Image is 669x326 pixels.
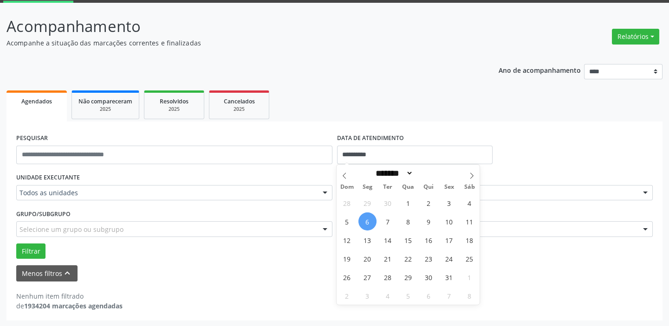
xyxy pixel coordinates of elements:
[440,212,458,230] span: Outubro 10, 2025
[459,184,480,190] span: Sáb
[440,268,458,286] span: Outubro 31, 2025
[461,194,479,212] span: Outubro 4, 2025
[358,194,377,212] span: Setembro 29, 2025
[340,188,634,198] span: Todos os profissionais
[399,231,417,249] span: Outubro 15, 2025
[461,287,479,305] span: Novembro 8, 2025
[358,249,377,268] span: Outubro 20, 2025
[398,184,418,190] span: Qua
[6,38,466,48] p: Acompanhe a situação das marcações correntes e finalizadas
[151,106,197,113] div: 2025
[21,97,52,105] span: Agendados
[440,287,458,305] span: Novembro 7, 2025
[439,184,459,190] span: Sex
[461,212,479,230] span: Outubro 11, 2025
[358,231,377,249] span: Outubro 13, 2025
[19,224,123,234] span: Selecione um grupo ou subgrupo
[612,29,659,45] button: Relatórios
[399,212,417,230] span: Outubro 8, 2025
[16,171,80,185] label: UNIDADE EXECUTANTE
[16,207,71,221] label: Grupo/Subgrupo
[338,231,356,249] span: Outubro 12, 2025
[337,131,404,146] label: DATA DE ATENDIMENTO
[16,301,123,311] div: de
[379,249,397,268] span: Outubro 21, 2025
[379,287,397,305] span: Novembro 4, 2025
[62,268,72,278] i: keyboard_arrow_up
[420,231,438,249] span: Outubro 16, 2025
[379,268,397,286] span: Outubro 28, 2025
[420,268,438,286] span: Outubro 30, 2025
[420,249,438,268] span: Outubro 23, 2025
[461,268,479,286] span: Novembro 1, 2025
[379,231,397,249] span: Outubro 14, 2025
[440,249,458,268] span: Outubro 24, 2025
[78,97,132,105] span: Não compareceram
[373,168,414,178] select: Month
[499,64,581,76] p: Ano de acompanhamento
[357,184,377,190] span: Seg
[338,212,356,230] span: Outubro 5, 2025
[16,131,48,146] label: PESQUISAR
[399,287,417,305] span: Novembro 5, 2025
[337,184,357,190] span: Dom
[420,194,438,212] span: Outubro 2, 2025
[16,291,123,301] div: Nenhum item filtrado
[440,194,458,212] span: Outubro 3, 2025
[379,212,397,230] span: Outubro 7, 2025
[358,287,377,305] span: Novembro 3, 2025
[420,287,438,305] span: Novembro 6, 2025
[358,212,377,230] span: Outubro 6, 2025
[399,268,417,286] span: Outubro 29, 2025
[216,106,262,113] div: 2025
[377,184,398,190] span: Ter
[6,15,466,38] p: Acompanhamento
[461,249,479,268] span: Outubro 25, 2025
[224,97,255,105] span: Cancelados
[379,194,397,212] span: Setembro 30, 2025
[440,231,458,249] span: Outubro 17, 2025
[16,243,45,259] button: Filtrar
[418,184,439,190] span: Qui
[358,268,377,286] span: Outubro 27, 2025
[338,249,356,268] span: Outubro 19, 2025
[24,301,123,310] strong: 1934204 marcações agendadas
[340,224,634,234] span: #00016 - Endocrinologia
[338,268,356,286] span: Outubro 26, 2025
[420,212,438,230] span: Outubro 9, 2025
[338,194,356,212] span: Setembro 28, 2025
[78,106,132,113] div: 2025
[160,97,188,105] span: Resolvidos
[338,287,356,305] span: Novembro 2, 2025
[16,265,78,281] button: Menos filtroskeyboard_arrow_up
[19,188,313,198] span: Todos as unidades
[399,249,417,268] span: Outubro 22, 2025
[399,194,417,212] span: Outubro 1, 2025
[413,168,444,178] input: Year
[461,231,479,249] span: Outubro 18, 2025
